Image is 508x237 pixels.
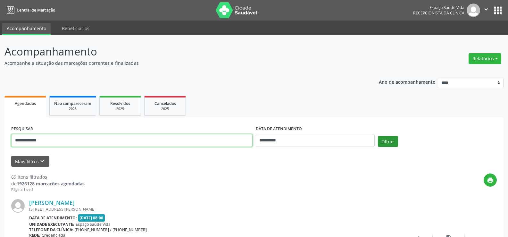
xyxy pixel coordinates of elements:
i: print [487,177,494,184]
b: Telefone da clínica: [29,227,73,233]
span: Recepcionista da clínica [413,10,464,16]
a: Beneficiários [57,23,94,34]
p: Acompanhamento [4,44,354,60]
label: PESQUISAR [11,124,33,134]
div: de [11,180,85,187]
div: [STREET_ADDRESS][PERSON_NAME] [29,207,401,212]
div: Espaço Saude Vida [413,5,464,10]
span: Agendados [15,101,36,106]
i:  [483,6,490,13]
span: Não compareceram [54,101,91,106]
b: Unidade executante: [29,222,74,227]
span: [DATE] 08:00 [78,214,105,222]
button: Mais filtroskeyboard_arrow_down [11,156,49,167]
a: [PERSON_NAME] [29,199,75,206]
button: Filtrar [378,136,398,147]
div: 69 itens filtrados [11,174,85,180]
button: apps [492,5,504,16]
p: Acompanhe a situação das marcações correntes e finalizadas [4,60,354,66]
strong: 1926128 marcações agendadas [17,181,85,187]
a: Central de Marcação [4,5,55,15]
div: 2025 [149,106,181,111]
img: img [467,4,480,17]
span: [PHONE_NUMBER] / [PHONE_NUMBER] [75,227,147,233]
label: DATA DE ATENDIMENTO [256,124,302,134]
i: keyboard_arrow_down [39,158,46,165]
div: 2025 [54,106,91,111]
b: Data de atendimento: [29,215,77,221]
p: Ano de acompanhamento [379,78,436,86]
span: Cancelados [154,101,176,106]
button:  [480,4,492,17]
a: Acompanhamento [2,23,51,35]
span: Resolvidos [110,101,130,106]
span: Central de Marcação [17,7,55,13]
button: Relatórios [469,53,501,64]
img: img [11,199,25,213]
button: print [484,174,497,187]
span: Espaço Saúde Vida [76,222,111,227]
div: Página 1 de 5 [11,187,85,192]
div: 2025 [104,106,136,111]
